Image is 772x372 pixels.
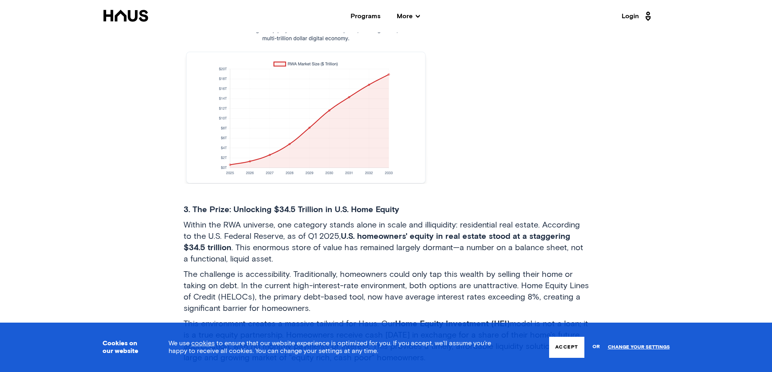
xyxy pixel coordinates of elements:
[395,320,510,328] span: Home Equity Investment (HEI)
[169,340,491,354] span: We use to ensure that our website experience is optimized for you. If you accept, we’ll assume yo...
[549,337,584,358] button: Accept
[351,13,381,19] a: Programs
[191,340,215,346] a: cookies
[184,232,570,252] span: U.S. homeowners' equity in real estate stood at a staggering $34.5 trillion
[184,219,589,265] p: Within the RWA universe, one category stands alone in scale and illiquidity: residential real est...
[184,206,399,214] span: 3. The Prize: Unlocking $34.5 Trillion in U.S. Home Equity
[184,318,589,363] p: This environment creates a massive tailwind for Haus. Our model is not a loan; it is a true equit...
[608,344,670,350] a: Change your settings
[622,10,653,23] a: Login
[184,269,589,314] p: The challenge is accessibility. Traditionally, homeowners could only tap this wealth by selling t...
[397,13,420,19] span: More
[592,340,600,354] span: or
[103,340,148,355] h3: Cookies on our website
